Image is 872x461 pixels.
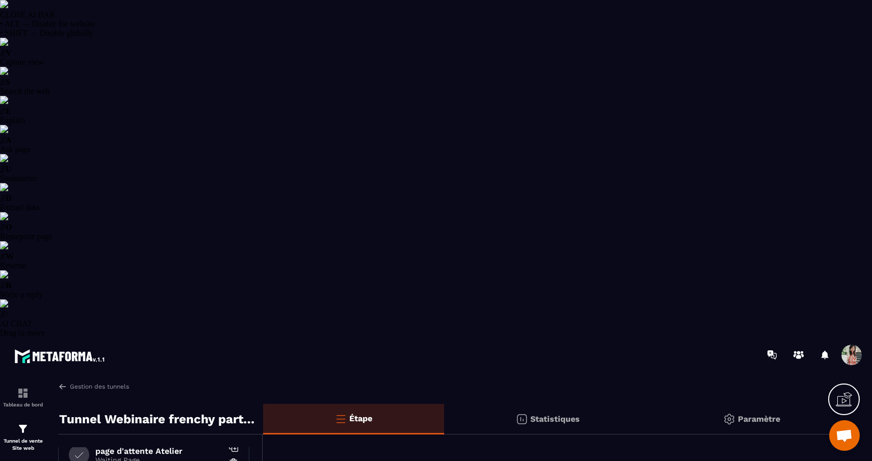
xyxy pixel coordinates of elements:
a: Gestion des tunnels [58,382,129,391]
p: Étape [349,414,372,423]
p: Paramètre [738,414,780,424]
img: logo [14,347,106,365]
img: arrow [58,382,67,391]
a: formationformationTableau de bord [3,379,43,415]
p: Tunnel de vente Site web [3,438,43,452]
p: Tunnel Webinaire frenchy partners [59,409,255,429]
img: bars-o.4a397970.svg [335,413,347,425]
h6: page d'attente Atelier [95,446,223,456]
a: formationformationTunnel de vente Site web [3,415,43,459]
img: formation [17,387,29,399]
p: Tableau de bord [3,402,43,407]
div: Ouvrir le chat [829,420,860,451]
img: setting-gr.5f69749f.svg [723,413,735,425]
p: Statistiques [530,414,580,424]
img: formation [17,423,29,435]
img: stats.20deebd0.svg [516,413,528,425]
